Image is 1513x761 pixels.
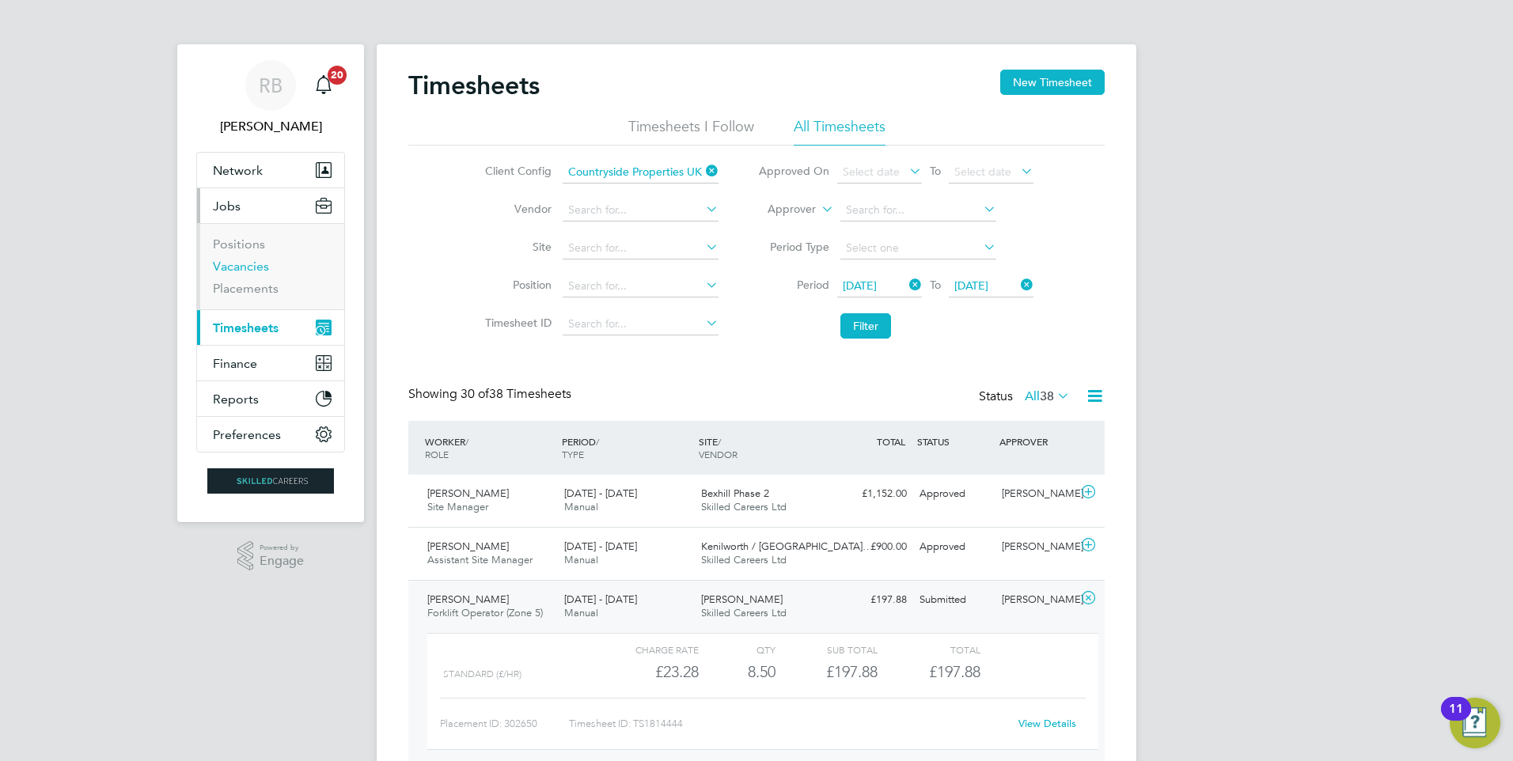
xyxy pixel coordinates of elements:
[480,278,552,292] label: Position
[259,75,283,96] span: RB
[465,435,468,448] span: /
[831,587,913,613] div: £197.88
[564,593,637,606] span: [DATE] - [DATE]
[840,199,996,221] input: Search for...
[563,161,719,184] input: Search for...
[213,259,269,274] a: Vacancies
[597,659,699,685] div: £23.28
[913,587,995,613] div: Submitted
[1025,388,1070,404] label: All
[954,278,988,293] span: [DATE]
[425,448,449,460] span: ROLE
[597,640,699,659] div: Charge rate
[699,640,775,659] div: QTY
[427,593,509,606] span: [PERSON_NAME]
[745,202,816,218] label: Approver
[701,593,783,606] span: [PERSON_NAME]
[480,316,552,330] label: Timesheet ID
[913,481,995,507] div: Approved
[831,481,913,507] div: £1,152.00
[699,448,738,460] span: VENDOR
[701,540,873,553] span: Kenilworth / [GEOGRAPHIC_DATA]…
[564,606,598,619] span: Manual
[718,435,721,448] span: /
[213,427,281,442] span: Preferences
[461,386,571,402] span: 38 Timesheets
[408,70,540,101] h2: Timesheets
[427,540,509,553] span: [PERSON_NAME]
[1449,709,1463,729] div: 11
[564,540,637,553] span: [DATE] - [DATE]
[843,278,877,293] span: [DATE]
[213,281,279,296] a: Placements
[480,202,552,216] label: Vendor
[564,553,598,566] span: Manual
[443,668,521,680] span: Standard (£/HR)
[197,310,344,345] button: Timesheets
[701,606,787,619] span: Skilled Careers Ltd
[260,541,304,555] span: Powered by
[427,487,509,500] span: [PERSON_NAME]
[831,534,913,560] div: £900.00
[758,278,829,292] label: Period
[569,711,1008,736] div: Timesheet ID: TS1814444
[196,117,345,136] span: Ryan Burns
[877,435,905,448] span: TOTAL
[913,427,995,456] div: STATUS
[925,161,946,181] span: To
[878,640,980,659] div: Total
[913,534,995,560] div: Approved
[197,188,344,223] button: Jobs
[197,381,344,416] button: Reports
[213,356,257,371] span: Finance
[213,392,259,407] span: Reports
[196,60,345,136] a: RB[PERSON_NAME]
[1000,70,1105,95] button: New Timesheet
[995,427,1078,456] div: APPROVER
[197,417,344,452] button: Preferences
[213,163,263,178] span: Network
[177,44,364,522] nav: Main navigation
[1018,717,1076,730] a: View Details
[929,662,980,681] span: £197.88
[701,500,787,513] span: Skilled Careers Ltd
[695,427,832,468] div: SITE
[461,386,489,402] span: 30 of
[1040,388,1054,404] span: 38
[196,468,345,494] a: Go to home page
[480,164,552,178] label: Client Config
[995,534,1078,560] div: [PERSON_NAME]
[701,487,769,500] span: Bexhill Phase 2
[197,153,344,187] button: Network
[1450,698,1500,748] button: Open Resource Center, 11 new notifications
[995,481,1078,507] div: [PERSON_NAME]
[775,659,878,685] div: £197.88
[699,659,775,685] div: 8.50
[328,66,347,85] span: 20
[995,587,1078,613] div: [PERSON_NAME]
[213,237,265,252] a: Positions
[197,346,344,380] button: Finance
[213,320,279,335] span: Timesheets
[564,487,637,500] span: [DATE] - [DATE]
[207,468,334,494] img: skilledcareers-logo-retina.png
[563,313,719,335] input: Search for...
[213,199,241,214] span: Jobs
[979,386,1073,408] div: Status
[563,237,719,259] input: Search for...
[843,165,900,179] span: Select date
[840,313,891,339] button: Filter
[563,275,719,297] input: Search for...
[440,711,569,736] div: Placement ID: 302650
[427,500,488,513] span: Site Manager
[558,427,695,468] div: PERIOD
[775,640,878,659] div: Sub Total
[427,553,533,566] span: Assistant Site Manager
[260,555,304,568] span: Engage
[480,240,552,254] label: Site
[701,553,787,566] span: Skilled Careers Ltd
[427,606,543,619] span: Forklift Operator (Zone 5)
[758,240,829,254] label: Period Type
[758,164,829,178] label: Approved On
[925,274,946,295] span: To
